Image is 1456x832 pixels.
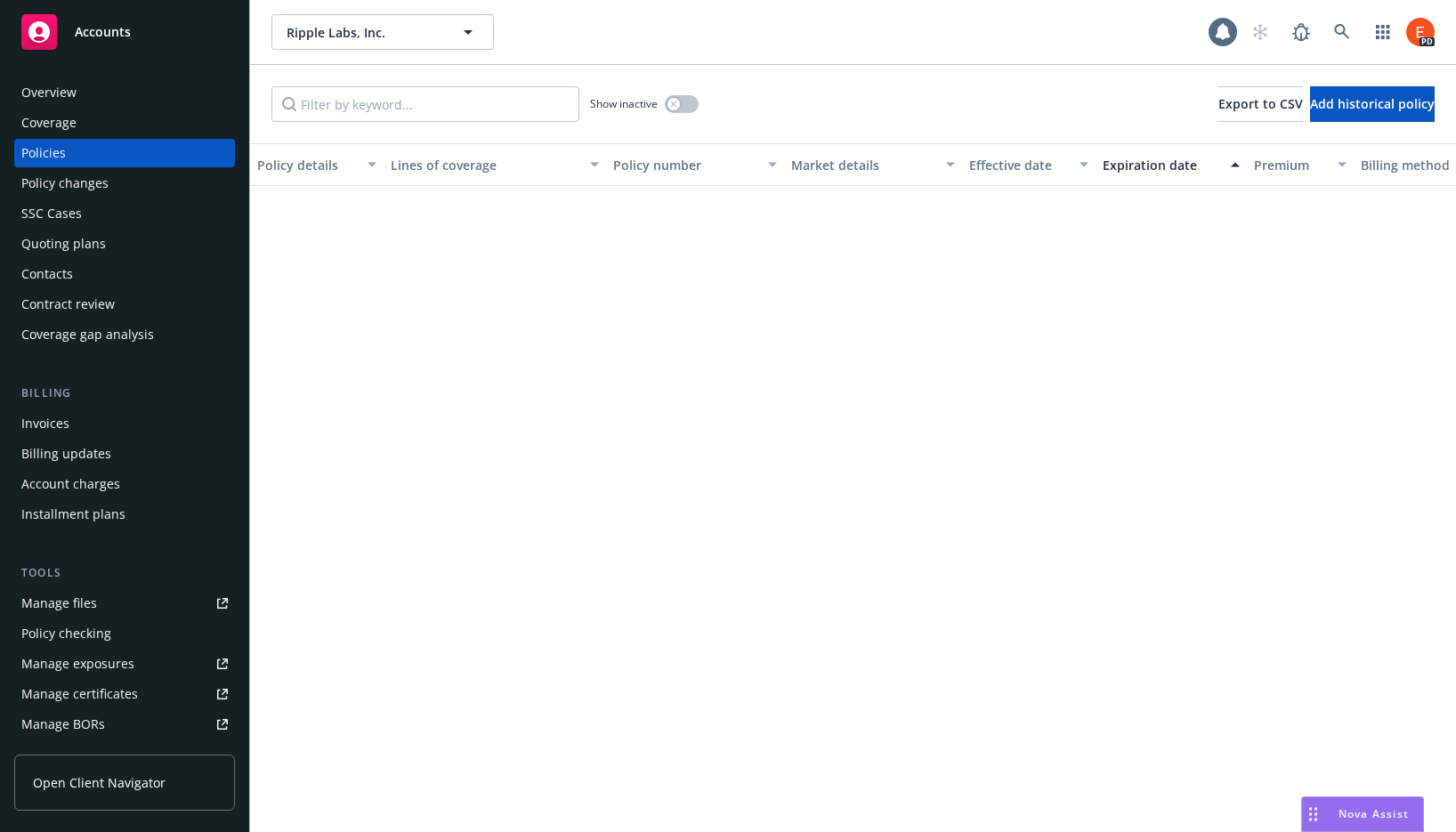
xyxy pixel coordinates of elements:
div: Manage certificates [21,680,138,708]
a: Quoting plans [14,230,235,258]
a: Policy changes [14,169,235,198]
div: Expiration date [1103,156,1220,174]
div: Billing [14,384,235,402]
div: Billing updates [21,440,111,468]
a: Start snowing [1242,14,1278,50]
a: Overview [14,78,235,107]
a: Contract review [14,290,235,319]
button: Nova Assist [1301,796,1424,832]
button: Lines of coverage [384,143,606,186]
a: Coverage gap analysis [14,320,235,349]
div: Contacts [21,260,73,288]
a: Installment plans [14,500,235,529]
a: Account charges [14,470,235,498]
span: Accounts [75,25,131,39]
button: Export to CSV [1218,86,1303,122]
div: Coverage gap analysis [21,320,154,349]
button: Premium [1247,143,1354,186]
div: Policy number [613,156,757,174]
a: Contacts [14,260,235,288]
a: Billing updates [14,440,235,468]
div: Policy checking [21,619,111,648]
a: Switch app [1365,14,1401,50]
div: Premium [1254,156,1327,174]
div: Manage exposures [21,650,134,678]
div: Policy changes [21,169,109,198]
div: Installment plans [21,500,125,529]
a: Manage BORs [14,710,235,739]
a: Manage certificates [14,680,235,708]
a: Search [1324,14,1360,50]
button: Effective date [962,143,1096,186]
div: Quoting plans [21,230,106,258]
button: Expiration date [1096,143,1247,186]
div: Policy details [257,156,357,174]
div: Manage BORs [21,710,105,739]
button: Policy number [606,143,784,186]
a: Policies [14,139,235,167]
button: Policy details [250,143,384,186]
span: Show inactive [590,96,658,111]
button: Market details [784,143,962,186]
div: Manage files [21,589,97,618]
a: Accounts [14,7,235,57]
span: Nova Assist [1339,806,1409,821]
button: Ripple Labs, Inc. [271,14,494,50]
div: Overview [21,78,77,107]
div: Contract review [21,290,115,319]
a: Invoices [14,409,235,438]
input: Filter by keyword... [271,86,579,122]
div: Invoices [21,409,69,438]
div: Lines of coverage [391,156,579,174]
button: Add historical policy [1310,86,1435,122]
div: Policies [21,139,66,167]
a: Coverage [14,109,235,137]
div: Tools [14,564,235,582]
div: Coverage [21,109,77,137]
a: SSC Cases [14,199,235,228]
a: Manage files [14,589,235,618]
a: Policy checking [14,619,235,648]
a: Manage exposures [14,650,235,678]
div: SSC Cases [21,199,82,228]
span: Add historical policy [1310,95,1435,112]
div: Market details [791,156,935,174]
a: Report a Bug [1283,14,1319,50]
span: Ripple Labs, Inc. [287,23,441,42]
div: Effective date [969,156,1069,174]
div: Account charges [21,470,120,498]
img: photo [1406,18,1435,46]
span: Export to CSV [1218,95,1303,112]
div: Drag to move [1302,797,1324,831]
span: Open Client Navigator [33,773,166,792]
